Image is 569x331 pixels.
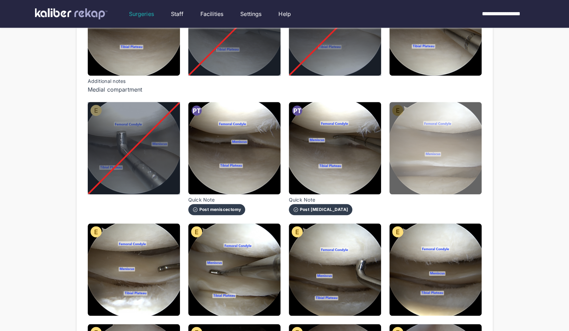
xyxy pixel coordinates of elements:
[278,10,291,18] a: Help
[188,102,281,194] img: Shaw_Sean_69180_KneeArthroscopy_2025-09-02-060820_Dr.LyndonGross__Still_010.jpg
[171,10,183,18] a: Staff
[90,226,102,237] img: evaluation-icon.135c065c.svg
[188,197,245,203] span: Quick Note
[293,207,348,212] div: Post [MEDICAL_DATA]
[289,102,381,194] img: Shaw_Sean_69180_KneeArthroscopy_2025-09-02-060820_Dr.LyndonGross__Still_011.jpg
[88,78,143,84] span: Additional notes
[192,207,198,212] img: check-circle-outline-white.611b8afe.svg
[200,10,224,18] a: Facilities
[293,207,299,212] img: check-circle-outline-white.611b8afe.svg
[392,226,403,237] img: evaluation-icon.135c065c.svg
[289,197,353,203] span: Quick Note
[188,223,281,316] img: Shaw_Sean_69180_KneeArthroscopy_2025-09-02-060820_Dr.LyndonGross__Still_014.jpg
[389,102,482,194] img: Shaw_Sean_69180_KneeArthroscopy_2025-09-02-060820_Dr.LyndonGross__Still_012.jpg
[289,223,381,316] img: Shaw_Sean_69180_KneeArthroscopy_2025-09-02-060820_Dr.LyndonGross__Still_015.jpg
[88,85,143,94] span: Medial compartment
[88,223,180,316] img: Shaw_Sean_69180_KneeArthroscopy_2025-09-02-060820_Dr.LyndonGross__Still_013.jpg
[292,105,303,116] img: post-treatment-icon.f6304ef6.svg
[191,105,202,116] img: post-treatment-icon.f6304ef6.svg
[35,8,107,19] img: kaliber labs logo
[129,10,154,18] a: Surgeries
[191,226,202,237] img: evaluation-icon.135c065c.svg
[389,223,482,316] img: Shaw_Sean_69180_KneeArthroscopy_2025-09-02-060820_Dr.LyndonGross__Still_016.jpg
[292,226,303,237] img: evaluation-icon.135c065c.svg
[240,10,261,18] a: Settings
[192,207,241,212] div: Post meniscectomy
